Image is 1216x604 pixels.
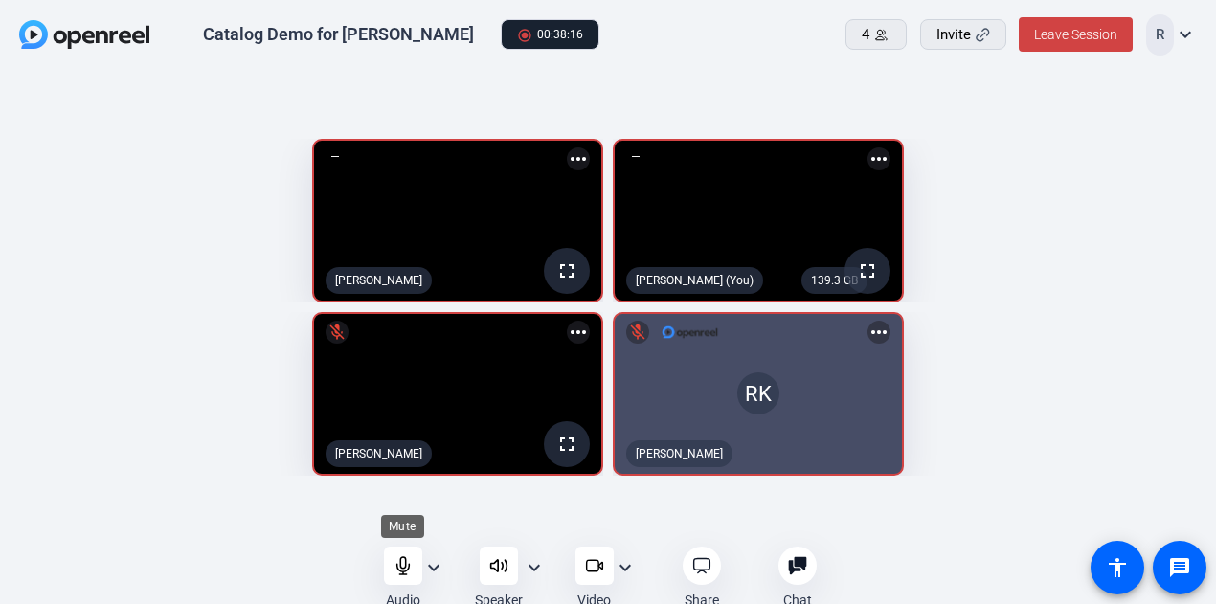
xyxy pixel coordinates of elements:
[567,321,590,344] mat-icon: more_horiz
[867,321,890,344] mat-icon: more_horiz
[626,321,649,344] mat-icon: mic_off
[801,267,867,294] div: 139.3 GB
[1168,556,1191,579] mat-icon: message
[326,321,349,344] mat-icon: mic_off
[856,259,879,282] mat-icon: fullscreen
[626,267,763,294] div: [PERSON_NAME] (You)
[422,556,445,579] mat-icon: expand_more
[614,556,637,579] mat-icon: expand_more
[381,515,424,538] div: Mute
[936,24,971,46] span: Invite
[626,440,732,467] div: [PERSON_NAME]
[326,440,432,467] div: [PERSON_NAME]
[1146,14,1174,56] div: R
[1106,556,1129,579] mat-icon: accessibility
[19,20,149,49] img: OpenReel logo
[326,267,432,294] div: [PERSON_NAME]
[1034,27,1117,42] span: Leave Session
[1174,23,1197,46] mat-icon: expand_more
[737,372,779,414] div: RK
[867,147,890,170] mat-icon: more_horiz
[661,323,719,342] img: logo
[920,19,1006,50] button: Invite
[555,259,578,282] mat-icon: fullscreen
[845,19,907,50] button: 4
[1019,17,1133,52] button: Leave Session
[862,24,869,46] span: 4
[523,556,546,579] mat-icon: expand_more
[203,23,474,46] div: Catalog Demo for [PERSON_NAME]
[567,147,590,170] mat-icon: more_horiz
[555,433,578,456] mat-icon: fullscreen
